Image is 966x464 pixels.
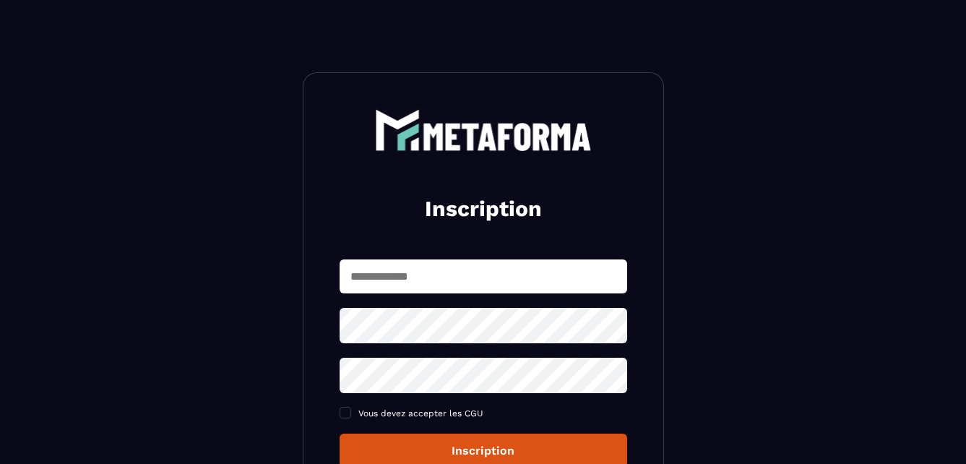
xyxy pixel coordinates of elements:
[358,408,483,418] span: Vous devez accepter les CGU
[340,109,627,151] a: logo
[351,444,616,457] div: Inscription
[357,194,610,223] h2: Inscription
[375,109,592,151] img: logo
